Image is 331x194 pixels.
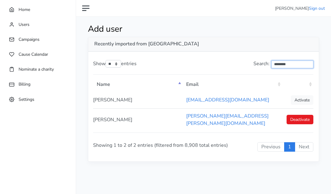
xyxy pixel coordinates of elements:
[275,5,325,12] li: [PERSON_NAME]
[93,92,183,108] td: [PERSON_NAME]
[291,95,313,105] a: Activate
[19,51,48,57] span: Cause Calendar
[106,60,121,68] select: Showentries
[19,81,30,87] span: Billing
[186,97,269,103] a: [EMAIL_ADDRESS][DOMAIN_NAME]
[93,76,183,92] th: Name: activate to sort column descending
[6,19,70,30] a: Users
[93,108,183,131] td: [PERSON_NAME]
[284,142,295,152] a: 1
[271,61,313,68] input: Search:
[88,24,279,34] h1: Add user
[6,34,70,45] a: Campaigns
[253,60,313,68] label: Search:
[6,78,70,90] a: Billing
[94,41,199,47] strong: Recently imported from [GEOGRAPHIC_DATA]
[19,37,40,42] span: Campaigns
[93,132,180,158] div: Showing 1 to 2 of 2 entries (filtered from 8,908 total entries)
[6,93,70,105] a: Settings
[309,5,325,11] a: Sign out
[282,76,313,92] th: : activate to sort column ascending
[19,22,30,27] span: Users
[93,60,137,68] label: Show entries
[183,76,282,92] th: Email: activate to sort column ascending
[19,66,54,72] span: Nominate a charity
[6,4,70,16] a: Home
[19,96,34,102] span: Settings
[186,113,269,127] a: [PERSON_NAME][EMAIL_ADDRESS][PERSON_NAME][DOMAIN_NAME]
[19,7,30,12] span: Home
[6,63,70,75] a: Nominate a charity
[6,48,70,60] a: Cause Calendar
[287,115,313,124] a: Deactivate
